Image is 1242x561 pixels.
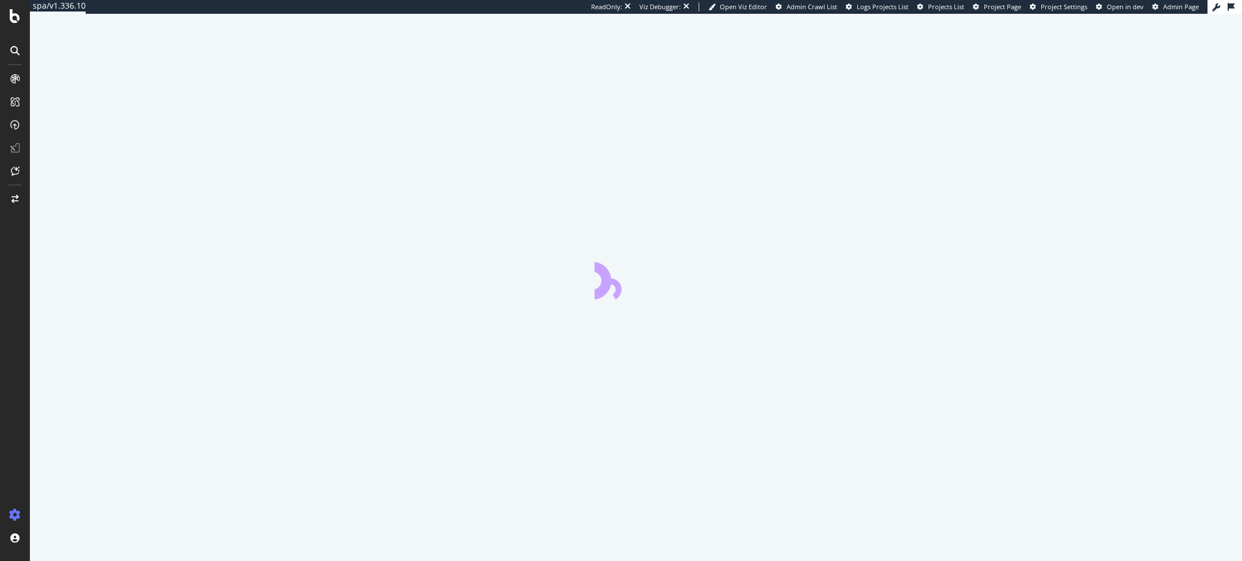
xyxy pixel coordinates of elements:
span: Admin Crawl List [787,2,837,11]
span: Open in dev [1107,2,1144,11]
a: Logs Projects List [846,2,908,12]
a: Admin Crawl List [776,2,837,12]
span: Admin Page [1163,2,1199,11]
a: Projects List [917,2,964,12]
div: ReadOnly: [591,2,622,12]
div: animation [595,258,677,299]
span: Projects List [928,2,964,11]
span: Open Viz Editor [720,2,767,11]
span: Project Settings [1041,2,1087,11]
span: Logs Projects List [857,2,908,11]
a: Project Settings [1030,2,1087,12]
a: Admin Page [1152,2,1199,12]
a: Open Viz Editor [708,2,767,12]
div: Viz Debugger: [639,2,681,12]
span: Project Page [984,2,1021,11]
a: Project Page [973,2,1021,12]
a: Open in dev [1096,2,1144,12]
